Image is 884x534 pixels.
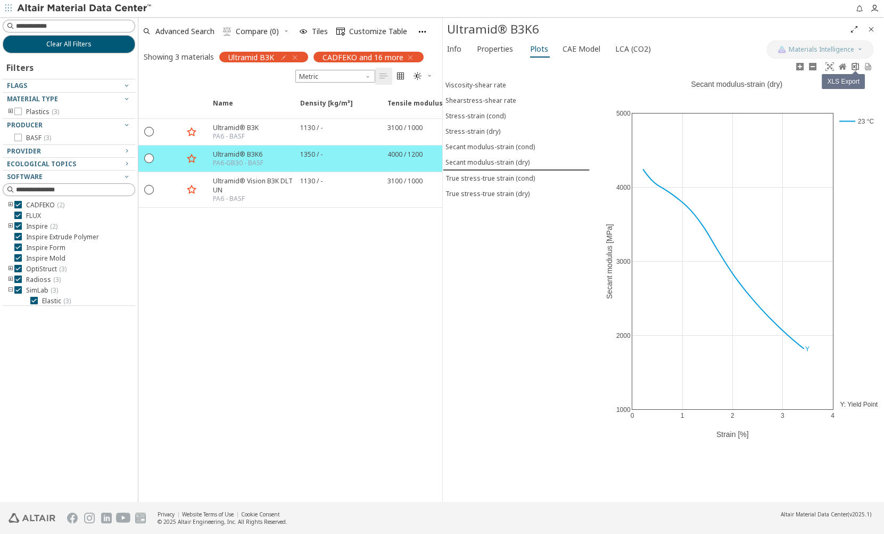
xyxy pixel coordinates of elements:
[445,142,535,151] div: Secant modulus-strain (cond)
[158,511,175,518] a: Privacy
[183,181,200,198] button: Favorite
[236,28,279,35] span: Compare (0)
[312,28,328,35] span: Tiles
[387,99,464,118] span: Tensile modulus [MPa]
[26,244,65,252] span: Inspire Form
[445,127,500,136] div: Stress-strain (dry)
[295,70,375,83] span: Metric
[300,123,323,132] div: 1130 / -
[7,108,14,116] i: toogle group
[158,518,287,525] div: © 2025 Altair Engineering, Inc. All Rights Reserved.
[7,222,14,231] i: toogle group
[443,77,590,93] button: Viscosity-shear rate
[3,79,135,92] button: Flags
[443,139,590,155] button: Secant modulus-strain (cond)
[387,150,423,159] div: 4000 / 1200
[396,72,405,80] i: 
[183,150,200,167] button: Favorite
[294,99,381,118] span: Density [kg/m³]
[381,99,468,118] span: Tensile modulus [MPa]
[3,53,39,79] div: Filters
[7,120,43,130] span: Producer
[443,108,590,124] button: Stress-strain (cond)
[26,286,58,295] span: SimLab
[44,133,51,142] span: ( 3 )
[59,264,67,273] span: ( 3 )
[295,70,375,83] div: Unit System
[300,150,323,159] div: 1350 / -
[863,21,880,38] button: Close
[26,108,59,116] span: Plastics
[3,93,135,106] button: Material Type
[323,52,403,62] span: CADFEKO and 16 more
[50,222,57,231] span: ( 2 )
[846,21,863,38] button: Full Screen
[781,511,871,518] div: (v2025.1)
[443,155,590,171] button: Secant modulus-strain (dry)
[26,276,61,284] span: Radioss
[46,40,92,48] span: Clear All Filters
[17,3,153,14] img: Altair Material Data Center
[781,511,848,518] span: Altair Material Data Center
[228,52,274,62] span: Ultramid B3K
[183,124,200,141] button: Favorite
[52,107,59,116] span: ( 3 )
[223,27,232,36] i: 
[443,124,590,139] button: Stress-strain (dry)
[789,45,854,54] span: Materials Intelligence
[3,35,135,53] button: Clear All Filters
[3,145,135,158] button: Provider
[300,99,353,118] span: Density [kg/m³]
[26,265,67,273] span: OptiStruct
[447,41,461,58] span: Info
[615,41,651,58] span: LCA (CO2)
[213,159,263,167] div: PA6-GB30 - BASF
[563,41,600,58] span: CAE Model
[477,41,513,58] span: Properties
[53,275,61,284] span: ( 3 )
[160,99,183,118] span: Expand
[445,80,506,90] div: Viscosity-shear rate
[3,119,135,132] button: Producer
[778,45,786,54] img: AI Copilot
[7,201,14,209] i: toogle group
[213,195,294,203] div: PA6 - BASF
[9,513,55,523] img: Altair Engineering
[26,134,51,142] span: BASF
[57,200,64,209] span: ( 2 )
[447,21,846,38] div: Ultramid® B3K6
[7,172,43,181] span: Software
[241,511,280,518] a: Cookie Consent
[3,171,135,183] button: Software
[7,286,14,295] i: toogle group
[26,254,65,263] span: Inspire Mold
[414,72,422,80] i: 
[26,201,64,209] span: CADFEKO
[7,276,14,284] i: toogle group
[443,93,590,108] button: Shearstress-shear rate
[51,286,58,295] span: ( 3 )
[767,41,873,59] button: AI CopilotMaterials Intelligence
[445,158,530,167] div: Secant modulus-strain (dry)
[445,174,535,183] div: True stress-true strain (cond)
[42,297,71,305] span: Elastic
[445,111,506,120] div: Stress-strain (cond)
[213,176,294,195] div: Ultramid® Vision B3K DLT UN
[7,81,27,90] span: Flags
[445,189,530,198] div: True stress-true strain (dry)
[409,68,437,85] button: Theme
[300,176,323,185] div: 1130 / -
[63,296,71,305] span: ( 3 )
[530,41,548,58] span: Plots
[3,158,135,171] button: Ecological Topics
[445,96,516,105] div: Shearstress-shear rate
[349,28,407,35] span: Customize Table
[213,132,259,141] div: PA6 - BASF
[7,147,41,156] span: Provider
[336,27,345,36] i: 
[379,72,388,80] i: 
[182,511,234,518] a: Website Terms of Use
[26,233,99,241] span: Inspire Extrude Polymer
[213,99,233,118] span: Name
[387,176,423,185] div: 3100 / 1000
